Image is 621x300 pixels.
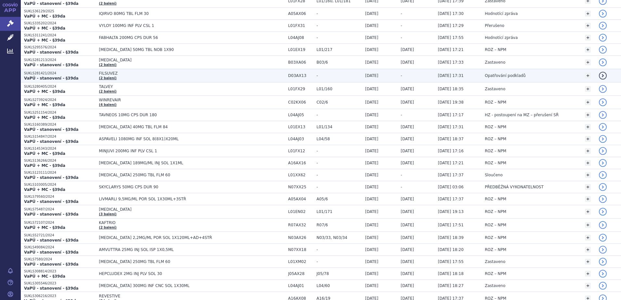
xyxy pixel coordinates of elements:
[599,72,607,80] a: detail
[99,212,117,216] a: (3 balení)
[99,90,117,93] a: (2 balení)
[365,87,378,91] span: [DATE]
[316,185,362,189] span: -
[99,58,261,62] span: [MEDICAL_DATA]
[365,23,378,28] span: [DATE]
[316,113,362,117] span: -
[401,11,402,16] span: -
[288,125,313,129] span: L01EX13
[316,197,362,201] span: A05/6
[24,245,96,250] p: SUKLS49084/2024
[24,151,65,156] strong: VaPÚ + MC - §39da
[24,21,96,26] p: SUKLS335202/2024
[99,220,261,225] span: KAFTRIO
[288,23,313,28] span: L01FX31
[438,235,463,240] span: [DATE] 18:39
[401,247,414,252] span: [DATE]
[599,123,607,131] a: detail
[438,125,463,129] span: [DATE] 17:31
[288,223,313,227] span: R07AX32
[288,113,313,117] span: L04AJ05
[24,207,96,212] p: SUKLS75487/2024
[401,23,402,28] span: -
[24,199,79,204] strong: VaPÚ - stanovení - §39da
[316,161,362,165] span: -
[485,73,526,78] span: Opatřování podkladů
[599,85,607,93] a: detail
[99,271,261,276] span: HEPCLUDEX 2MG INJ PLV SOL 30
[401,73,402,78] span: -
[365,283,378,288] span: [DATE]
[401,209,414,214] span: [DATE]
[599,221,607,229] a: detail
[438,23,463,28] span: [DATE] 17:29
[365,235,378,240] span: [DATE]
[365,100,378,105] span: [DATE]
[24,225,65,230] strong: VaPÚ + MC - §39da
[585,35,591,41] a: +
[401,271,414,276] span: [DATE]
[99,137,261,141] span: ASPAVELI 1080MG INF SOL 8(8X1)X20ML
[485,173,503,177] span: Sloučeno
[99,103,117,106] a: (4 balení)
[585,23,591,29] a: +
[365,60,378,65] span: [DATE]
[316,173,362,177] span: -
[485,161,506,165] span: ROZ – NPM
[438,87,463,91] span: [DATE] 18:35
[438,271,463,276] span: [DATE] 18:18
[599,111,607,119] a: detail
[585,47,591,53] a: +
[401,137,414,141] span: [DATE]
[24,187,65,192] strong: VaPÚ + MC - §39da
[438,47,463,52] span: [DATE] 17:21
[365,209,378,214] span: [DATE]
[585,86,591,92] a: +
[485,60,505,65] span: Zastaveno
[99,71,261,76] span: FILSUVEZ
[316,247,362,252] span: -
[99,11,261,16] span: IQIRVO 80MG TBL FLM 30
[24,262,79,267] strong: VaPÚ - stanovení - §39da
[316,87,362,91] span: L01/160
[485,247,506,252] span: ROZ – NPM
[438,11,463,16] span: [DATE] 17:30
[365,125,378,129] span: [DATE]
[24,163,65,168] strong: VaPÚ + MC - §39da
[438,60,463,65] span: [DATE] 17:33
[99,113,261,117] span: TAVNEOS 10MG CPS DUR 180
[365,197,378,201] span: [DATE]
[585,136,591,142] a: +
[99,125,261,129] span: [MEDICAL_DATA] 40MG TBL FLM 84
[316,60,362,65] span: B03/6
[288,35,313,40] span: L04AJ08
[401,161,414,165] span: [DATE]
[24,9,96,14] p: SUKLS36129/2025
[99,294,261,298] span: REVESTIVE
[599,147,607,155] a: detail
[288,173,313,177] span: L01XX62
[438,100,463,105] span: [DATE] 19:38
[599,135,607,143] a: detail
[316,209,362,214] span: L01/171
[438,283,463,288] span: [DATE] 18:27
[24,71,96,76] p: SUKLS281421/2024
[485,23,504,28] span: Přerušeno
[24,212,79,217] strong: VaPÚ - stanovení - §39da
[24,110,96,115] p: SUKLS251154/2024
[585,271,591,277] a: +
[365,259,378,264] span: [DATE]
[99,23,261,28] span: VYLOY 100MG INF PLV CSL 1
[99,63,117,67] a: (2 balení)
[485,47,506,52] span: ROZ – NPM
[288,185,313,189] span: N07XX25
[316,149,362,153] span: -
[288,47,313,52] span: L01EX19
[401,125,414,129] span: [DATE]
[288,137,313,141] span: L04AJ03
[24,26,65,31] strong: VaPÚ + MC - §39da
[599,58,607,66] a: detail
[24,139,79,144] strong: VaPÚ - stanovení - §39da
[288,283,313,288] span: L04AJ01
[316,100,362,105] span: C02/6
